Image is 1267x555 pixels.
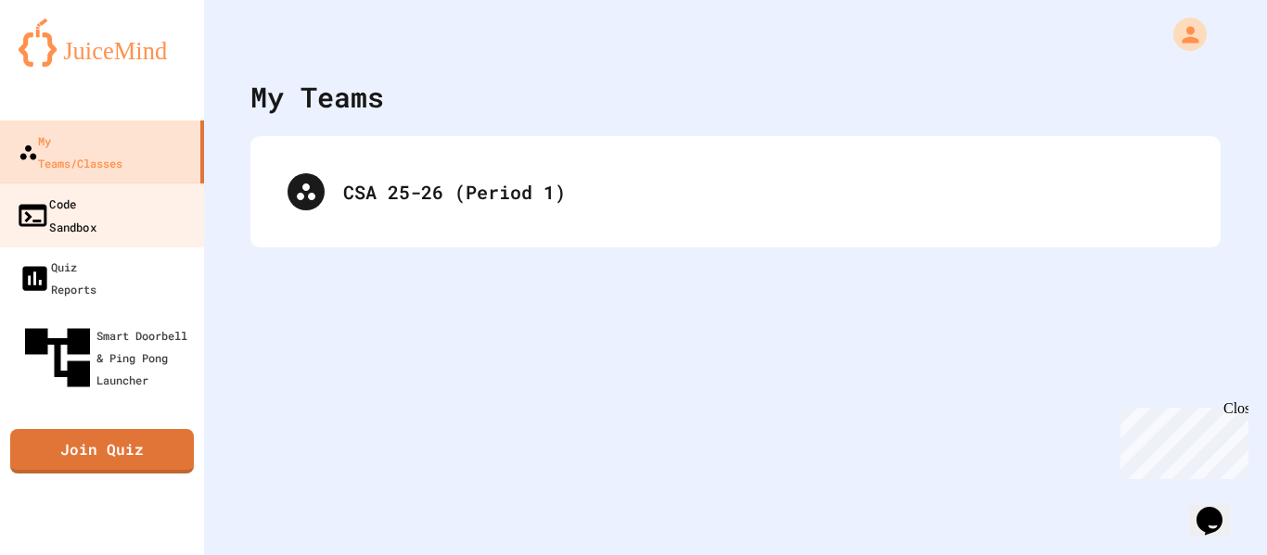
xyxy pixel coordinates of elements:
div: Code Sandbox [16,192,96,237]
a: Join Quiz [10,429,194,473]
div: CSA 25-26 (Period 1) [269,155,1202,229]
div: My Teams [250,76,384,118]
div: My Teams/Classes [19,130,122,174]
iframe: chat widget [1189,481,1248,536]
iframe: chat widget [1113,400,1248,479]
div: Smart Doorbell & Ping Pong Launcher [19,319,197,397]
div: Quiz Reports [19,256,96,300]
div: Chat with us now!Close [7,7,128,118]
div: My Account [1154,13,1211,56]
div: CSA 25-26 (Period 1) [343,178,1184,206]
img: logo-orange.svg [19,19,186,67]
